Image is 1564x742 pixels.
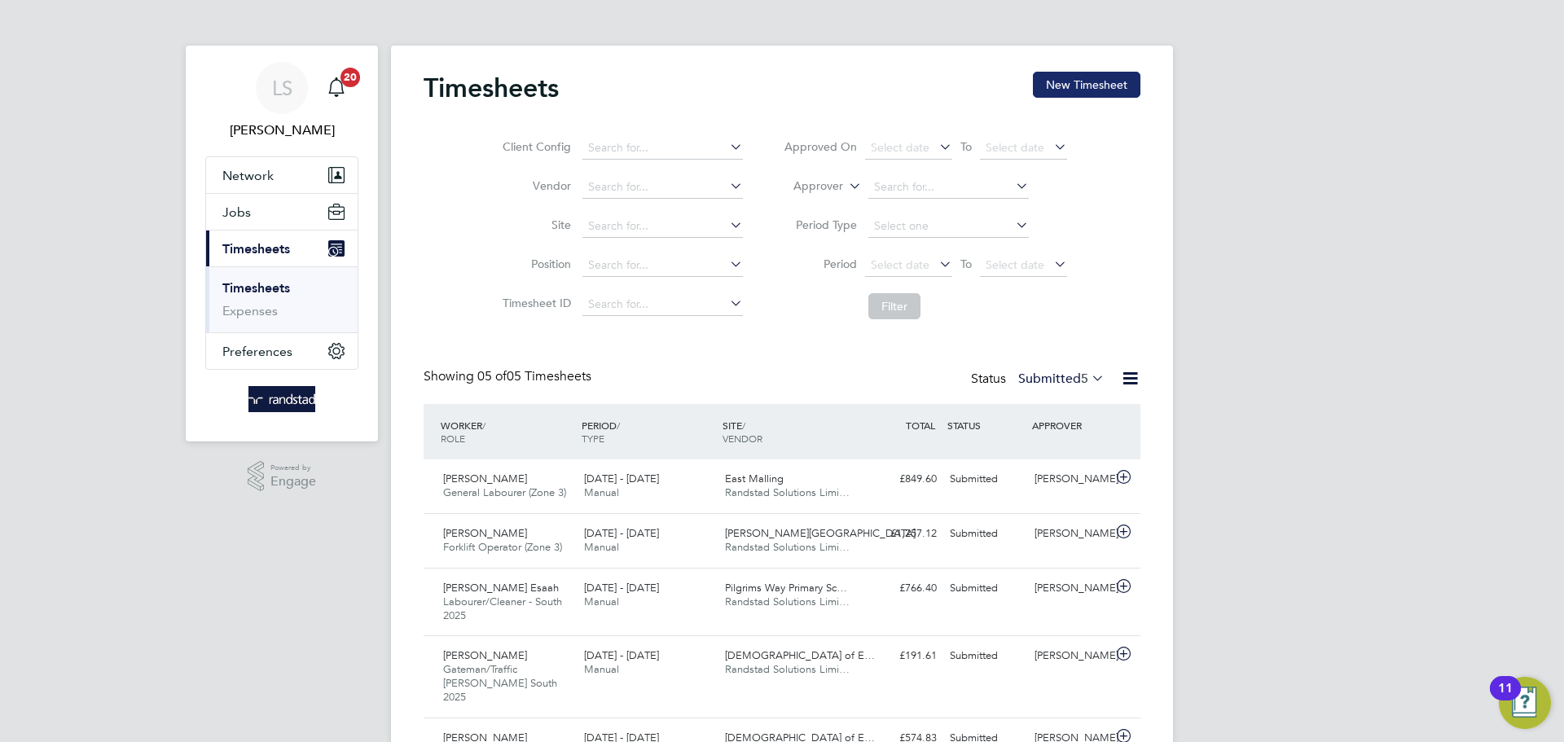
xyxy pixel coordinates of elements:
label: Client Config [498,139,571,154]
span: Select date [986,140,1044,155]
label: Period [784,257,857,271]
div: [PERSON_NAME] [1028,520,1113,547]
button: Open Resource Center, 11 new notifications [1499,677,1551,729]
div: £849.60 [859,466,943,493]
span: Randstad Solutions Limi… [725,662,850,676]
span: 05 Timesheets [477,368,591,384]
span: Timesheets [222,241,290,257]
div: Timesheets [206,266,358,332]
div: WORKER [437,411,578,453]
button: Network [206,157,358,193]
span: To [956,136,977,157]
span: / [617,419,620,432]
div: Submitted [943,643,1028,670]
img: randstad-logo-retina.png [248,386,316,412]
span: Powered by [270,461,316,475]
input: Search for... [582,254,743,277]
span: Randstad Solutions Limi… [725,540,850,554]
a: Powered byEngage [248,461,317,492]
button: Preferences [206,333,358,369]
span: [PERSON_NAME] Esaah [443,581,559,595]
div: Submitted [943,575,1028,602]
div: [PERSON_NAME] [1028,643,1113,670]
input: Search for... [582,215,743,238]
span: Manual [584,595,619,608]
div: Submitted [943,466,1028,493]
div: PERIOD [578,411,718,453]
span: Manual [584,540,619,554]
label: Timesheet ID [498,296,571,310]
div: £1,257.12 [859,520,943,547]
button: Jobs [206,194,358,230]
button: Timesheets [206,231,358,266]
label: Submitted [1018,371,1105,387]
label: Position [498,257,571,271]
span: [PERSON_NAME][GEOGRAPHIC_DATA] [725,526,916,540]
span: [DATE] - [DATE] [584,472,659,485]
span: East Malling [725,472,784,485]
span: Select date [871,257,929,272]
div: £191.61 [859,643,943,670]
span: [PERSON_NAME] [443,472,527,485]
label: Period Type [784,217,857,232]
span: Randstad Solutions Limi… [725,595,850,608]
span: / [482,419,485,432]
span: TYPE [582,432,604,445]
a: Go to home page [205,386,358,412]
span: [DATE] - [DATE] [584,648,659,662]
span: 20 [340,68,360,87]
span: / [742,419,745,432]
div: APPROVER [1028,411,1113,440]
span: Jobs [222,204,251,220]
span: Preferences [222,344,292,359]
a: 20 [320,62,353,114]
span: Engage [270,475,316,489]
span: Forklift Operator (Zone 3) [443,540,562,554]
span: [DATE] - [DATE] [584,526,659,540]
span: LS [272,77,292,99]
span: Gateman/Traffic [PERSON_NAME] South 2025 [443,662,557,704]
span: [PERSON_NAME] [443,648,527,662]
div: Status [971,368,1108,391]
button: New Timesheet [1033,72,1140,98]
label: Approved On [784,139,857,154]
span: To [956,253,977,274]
input: Search for... [868,176,1029,199]
div: £766.40 [859,575,943,602]
span: Labourer/Cleaner - South 2025 [443,595,562,622]
span: ROLE [441,432,465,445]
span: Lewis Saunders [205,121,358,140]
input: Select one [868,215,1029,238]
label: Approver [770,178,843,195]
span: Pilgrims Way Primary Sc… [725,581,847,595]
div: STATUS [943,411,1028,440]
div: [PERSON_NAME] [1028,575,1113,602]
span: Manual [584,662,619,676]
div: Submitted [943,520,1028,547]
input: Search for... [582,176,743,199]
div: [PERSON_NAME] [1028,466,1113,493]
a: Timesheets [222,280,290,296]
input: Search for... [582,137,743,160]
span: [DEMOGRAPHIC_DATA] of E… [725,648,875,662]
span: [PERSON_NAME] [443,526,527,540]
span: General Labourer (Zone 3) [443,485,566,499]
span: Randstad Solutions Limi… [725,485,850,499]
input: Search for... [582,293,743,316]
nav: Main navigation [186,46,378,441]
label: Site [498,217,571,232]
div: 11 [1498,688,1513,709]
a: LS[PERSON_NAME] [205,62,358,140]
span: [DATE] - [DATE] [584,581,659,595]
span: TOTAL [906,419,935,432]
label: Vendor [498,178,571,193]
span: Network [222,168,274,183]
button: Filter [868,293,920,319]
span: VENDOR [723,432,762,445]
h2: Timesheets [424,72,559,104]
div: SITE [718,411,859,453]
a: Expenses [222,303,278,318]
div: Showing [424,368,595,385]
span: 5 [1081,371,1088,387]
span: Select date [871,140,929,155]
